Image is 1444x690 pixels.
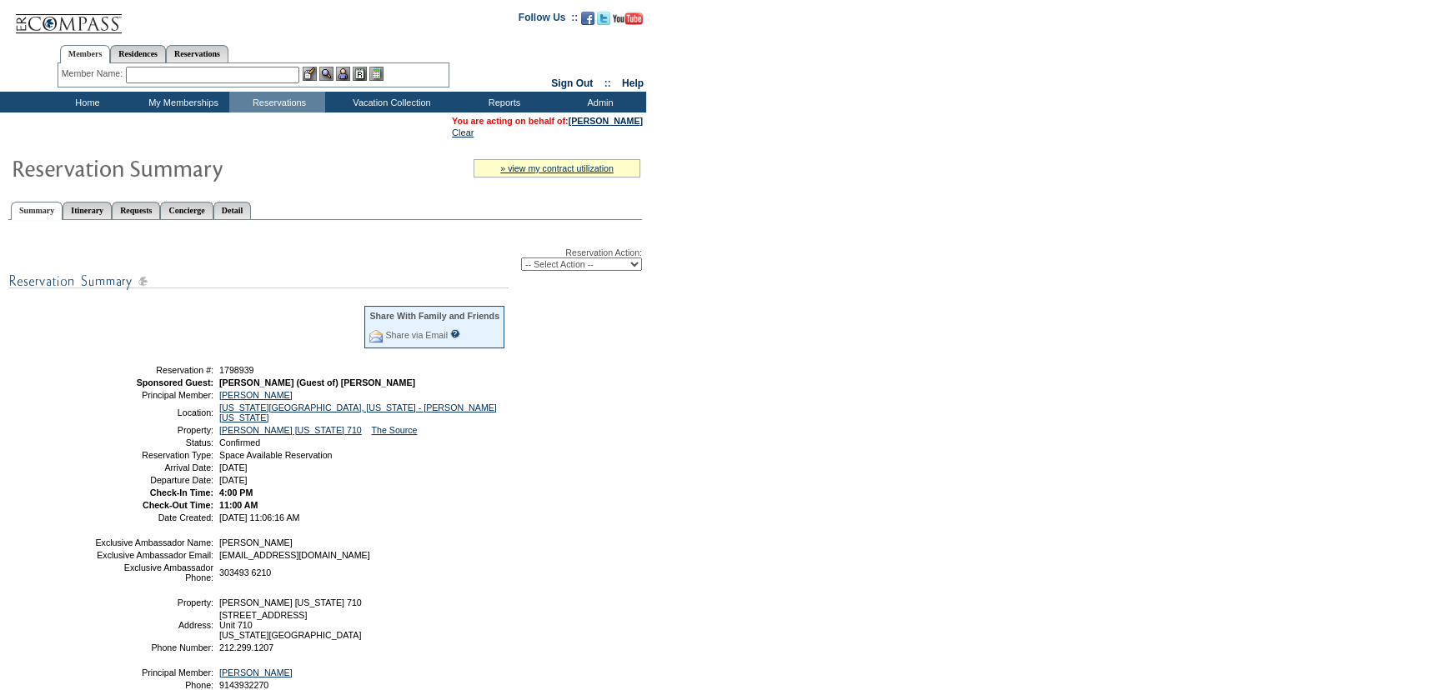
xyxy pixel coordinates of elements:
td: Phone: [94,680,213,690]
td: Arrival Date: [94,462,213,472]
a: Follow us on Twitter [597,17,610,27]
a: Reservations [166,45,228,62]
div: Member Name: [62,67,126,81]
td: Departure Date: [94,475,213,485]
td: Principal Member: [94,667,213,677]
a: Sign Out [551,77,593,89]
img: Reservaton Summary [11,151,344,184]
span: 1798939 [219,365,254,375]
a: Clear [452,127,474,137]
span: [PERSON_NAME] [219,537,293,547]
span: [DATE] [219,462,248,472]
strong: Check-In Time: [150,487,213,497]
img: Follow us on Twitter [597,12,610,25]
span: 303493 6210 [219,567,271,577]
span: [PERSON_NAME] [US_STATE] 710 [219,597,362,607]
a: Summary [11,202,63,220]
td: Principal Member: [94,390,213,400]
span: [EMAIL_ADDRESS][DOMAIN_NAME] [219,550,370,560]
strong: Sponsored Guest: [137,377,213,387]
span: Confirmed [219,437,260,447]
td: My Memberships [133,92,229,112]
a: [PERSON_NAME] [219,667,293,677]
a: Detail [213,202,252,219]
a: Residences [110,45,166,62]
div: Reservation Action: [8,247,642,271]
td: Reservations [229,92,325,112]
span: [DATE] [219,475,248,485]
td: Follow Us :: [519,10,578,30]
img: subTtlResSummary.gif [8,271,509,292]
a: Members [60,45,111,63]
a: The Source [371,425,417,435]
td: Reports [454,92,550,112]
input: What is this? [450,329,460,338]
a: » view my contract utilization [500,163,614,173]
strong: Check-Out Time: [143,500,213,510]
td: Exclusive Ambassador Phone: [94,562,213,582]
a: Become our fan on Facebook [581,17,594,27]
td: Vacation Collection [325,92,454,112]
img: Impersonate [336,67,350,81]
img: b_edit.gif [303,67,317,81]
span: 4:00 PM [219,487,253,497]
span: 212.299.1207 [219,642,273,652]
span: [DATE] 11:06:16 AM [219,512,299,522]
span: 9143932270 [219,680,268,690]
span: 11:00 AM [219,500,258,510]
td: Phone Number: [94,642,213,652]
span: [PERSON_NAME] (Guest of) [PERSON_NAME] [219,377,415,387]
img: View [319,67,333,81]
a: [PERSON_NAME] [569,116,643,126]
td: Home [38,92,133,112]
a: [PERSON_NAME] [US_STATE] 710 [219,425,362,435]
td: Property: [94,597,213,607]
td: Address: [94,610,213,640]
span: You are acting on behalf of: [452,116,643,126]
td: Exclusive Ambassador Name: [94,537,213,547]
img: Subscribe to our YouTube Channel [613,12,643,25]
a: Itinerary [63,202,112,219]
a: [US_STATE][GEOGRAPHIC_DATA], [US_STATE] - [PERSON_NAME] [US_STATE] [219,402,497,422]
a: Requests [112,202,160,219]
a: Concierge [160,202,213,219]
td: Status: [94,437,213,447]
a: [PERSON_NAME] [219,390,293,400]
td: Location: [94,402,213,422]
td: Date Created: [94,512,213,522]
a: Subscribe to our YouTube Channel [613,17,643,27]
span: :: [604,77,611,89]
span: [STREET_ADDRESS] Unit 710 [US_STATE][GEOGRAPHIC_DATA] [219,610,361,640]
a: Help [622,77,644,89]
td: Admin [550,92,646,112]
div: Share With Family and Friends [369,311,499,321]
img: Reservations [353,67,367,81]
img: b_calculator.gif [369,67,384,81]
img: Become our fan on Facebook [581,12,594,25]
a: Share via Email [385,330,448,340]
td: Reservation Type: [94,450,213,460]
td: Property: [94,425,213,435]
td: Reservation #: [94,365,213,375]
td: Exclusive Ambassador Email: [94,550,213,560]
span: Space Available Reservation [219,450,332,460]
